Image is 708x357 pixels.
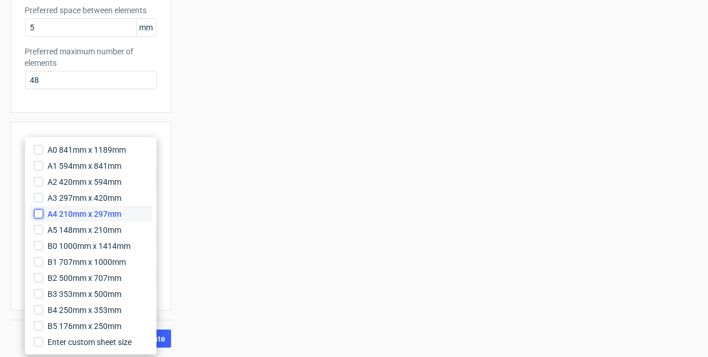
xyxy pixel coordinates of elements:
span: A0 841mm x 1189mm [48,144,126,156]
span: A2 420mm x 594mm [48,176,122,188]
span: B1 707mm x 1000mm [48,256,126,268]
span: A3 297mm x 420mm [48,192,122,204]
span: A4 210mm x 297mm [48,208,122,220]
label: Preferred space between elements [25,5,157,16]
span: mm [136,19,156,36]
span: B2 500mm x 707mm [48,272,122,284]
h2: Sheet size configuration [25,136,157,150]
span: Enter custom sheet size [48,336,132,348]
span: A1 594mm x 841mm [48,160,122,172]
label: Preferred maximum number of elements [25,46,157,69]
span: B3 353mm x 500mm [48,288,122,300]
span: B5 176mm x 250mm [48,320,122,332]
span: B0 1000mm x 1414mm [48,240,131,252]
span: A5 148mm x 210mm [48,224,122,236]
span: B4 250mm x 353mm [48,304,122,316]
